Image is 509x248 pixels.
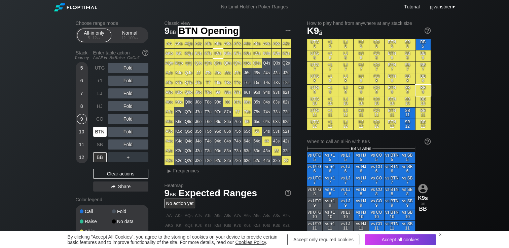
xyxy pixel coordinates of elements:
[223,88,232,97] div: 98s
[93,152,107,162] div: BB
[338,39,353,50] div: LJ 5
[252,146,262,156] div: 53o
[204,97,213,107] div: T8o
[223,117,232,126] div: 86o
[282,146,291,156] div: 32s
[307,62,322,73] div: UTG 7
[233,136,242,146] div: 74o
[174,117,184,126] div: K6o
[252,39,262,48] div: A5s
[323,96,338,107] div: +1 10
[165,49,174,58] div: AKo
[223,156,232,165] div: 82o
[233,78,242,87] div: T7s
[400,108,415,119] div: SB 11
[93,114,107,124] div: CO
[262,68,271,78] div: J4s
[204,58,213,68] div: QTs
[415,62,431,73] div: BB 7
[233,88,242,97] div: 97s
[204,136,213,146] div: T4o
[114,29,145,42] div: Normal
[80,219,112,224] div: Raise
[252,107,262,117] div: 75s
[223,68,232,78] div: J8s
[80,209,112,214] div: Call
[194,156,203,165] div: J2o
[415,96,431,107] div: BB 10
[282,78,291,87] div: T2s
[252,136,262,146] div: 54o
[165,107,174,117] div: A7o
[165,127,174,136] div: A5o
[262,107,271,117] div: 74s
[77,76,87,86] div: 6
[282,49,291,58] div: K2s
[252,117,262,126] div: 65s
[369,50,384,61] div: CO 6
[369,73,384,84] div: CO 8
[163,26,177,37] span: 9
[323,50,338,61] div: +1 6
[400,39,415,50] div: SB 5
[338,108,353,119] div: LJ 11
[400,50,415,61] div: SB 6
[223,58,232,68] div: Q8s
[174,136,184,146] div: K4o
[243,136,252,146] div: 64o
[323,119,338,130] div: +1 12
[243,88,252,97] div: 96s
[262,136,271,146] div: 44
[165,136,174,146] div: A4o
[97,36,101,40] span: bb
[194,97,203,107] div: J8o
[184,58,193,68] div: QQ
[385,96,400,107] div: BTN 10
[282,58,291,68] div: Q2s
[93,47,148,63] div: Enter table action
[77,127,87,137] div: 10
[243,49,252,58] div: K6s
[400,62,415,73] div: SB 7
[400,85,415,96] div: SB 9
[116,36,144,40] div: 12 – 100
[108,101,148,111] div: Fold
[135,36,138,40] span: bb
[165,156,174,165] div: A2o
[204,78,213,87] div: TT
[354,108,369,119] div: HJ 11
[54,3,97,11] img: Floptimal logo
[213,127,223,136] div: 95o
[272,107,281,117] div: 73s
[307,26,322,36] span: K9
[165,68,174,78] div: AJo
[184,107,193,117] div: Q7o
[73,47,90,63] div: Stack
[252,58,262,68] div: Q5s
[184,88,193,97] div: Q9o
[252,49,262,58] div: K5s
[165,78,174,87] div: ATo
[338,119,353,130] div: LJ 12
[194,39,203,48] div: AJs
[338,96,353,107] div: LJ 10
[262,97,271,107] div: 84s
[213,97,223,107] div: 98o
[93,55,148,60] div: A=All-in R=Raise C=Call
[354,50,369,61] div: HJ 6
[338,62,353,73] div: LJ 7
[323,152,338,163] div: vs +1 5
[424,27,431,34] img: help.32db89a4.svg
[323,62,338,73] div: +1 7
[400,96,415,107] div: SB 10
[252,88,262,97] div: 95s
[385,73,400,84] div: BTN 8
[369,85,384,96] div: CO 9
[111,185,115,189] img: share.864f2f62.svg
[93,63,107,73] div: UTG
[354,39,369,50] div: HJ 5
[165,97,174,107] div: A8o
[323,85,338,96] div: +1 9
[184,68,193,78] div: QJo
[252,97,262,107] div: 85s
